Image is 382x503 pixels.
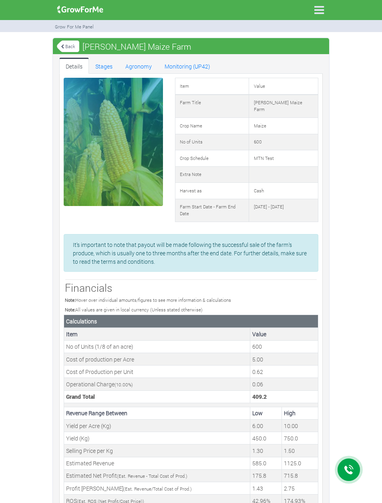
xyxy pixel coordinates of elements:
td: Value [249,78,318,95]
td: Your estimated Profit to be made (Estimated Revenue - Total Cost of Production) [282,469,318,482]
small: ( %) [115,382,133,388]
span: [PERSON_NAME] Maize Farm [80,38,193,55]
a: Back [57,40,79,53]
td: Your estimated Revenue expected (Grand Total * Min. Est. Revenue Percentage) [250,457,282,469]
td: Your estimated Profit to be made (Estimated Revenue - Total Cost of Production) [250,469,282,482]
span: 10.00 [116,382,128,388]
td: Harvest as [175,183,249,199]
td: Extra Note [175,166,249,183]
td: Your estimated maximum Selling Price per Kg [282,444,318,457]
td: Farm Title [175,95,249,118]
td: This is the cost of a Unit [250,366,318,378]
td: Your estimated Revenue expected (Grand Total * Max. Est. Revenue Percentage) [282,457,318,469]
td: Cost of production per Acre [64,353,250,366]
td: Estimated Revenue [64,457,250,469]
b: Low [252,409,263,417]
b: Item [66,330,78,338]
td: Cost of Production per Unit [64,366,250,378]
td: Profit [PERSON_NAME] [64,482,250,495]
td: Your estimated minimum Profit Margin (Estimated Revenue/Total Cost of Production) [250,482,282,495]
td: Your estimated maximum Profit Margin (Estimated Revenue/Total Cost of Production) [282,482,318,495]
td: Estimated Net Profit [64,469,250,482]
td: Item [175,78,249,95]
b: Grand Total [66,393,95,400]
td: Crop Schedule [175,150,249,167]
td: 600 [249,134,318,150]
small: Hover over individual amounts/figures to see more information & calculations [65,297,231,303]
td: No of Units (1/8 of an acre) [64,340,250,353]
td: Your estimated minimum Yield [250,432,282,444]
td: Your estimated maximum Yield [282,432,318,444]
td: No of Units [175,134,249,150]
small: All values are given in local currency (Unless stated otherwise) [65,307,203,313]
td: Yield (Kg) [64,432,250,444]
td: Cash [249,183,318,199]
b: Revenue Range Between [66,409,127,417]
td: Maize [249,118,318,134]
b: High [284,409,296,417]
a: Details [59,58,89,74]
td: Operational Charge [64,378,250,390]
td: Your estimated minimum Selling Price per Kg [250,444,282,457]
td: Crop Name [175,118,249,134]
a: Monitoring (UP42) [158,58,217,74]
td: Your estimated maximum Yield per Acre [282,420,318,432]
td: This is the cost of an Acre [250,353,318,366]
td: Your estimated minimum Yield per Acre [250,420,282,432]
td: This is the number of Units, its (1/8 of an acre) [250,340,318,353]
small: Grow For Me Panel [55,24,94,30]
td: MTN Test [249,150,318,167]
td: Farm Start Date - Farm End Date [175,199,249,222]
td: This is the operational charge by Grow For Me [250,378,318,390]
td: Selling Price per Kg [64,444,250,457]
p: It's important to note that payout will be made following the successful sale of the farm's produ... [73,240,309,266]
b: Value [252,330,266,338]
small: (Est. Revenue - Total Cost of Prod.) [117,473,187,479]
td: [DATE] - [DATE] [249,199,318,222]
img: growforme image [54,2,106,18]
td: This is the Total Cost. (Unit Cost + (Operational Charge * Unit Cost)) * No of Units [250,390,318,403]
a: Stages [89,58,119,74]
a: Agronomy [119,58,158,74]
h3: Financials [65,281,317,294]
b: Note: [65,307,75,313]
td: Yield per Acre (Kg) [64,420,250,432]
small: (Est. Revenue/Total Cost of Prod.) [123,486,192,492]
th: Calculations [64,315,318,328]
b: Note: [65,297,75,303]
td: [PERSON_NAME] Maize Farm [249,95,318,118]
